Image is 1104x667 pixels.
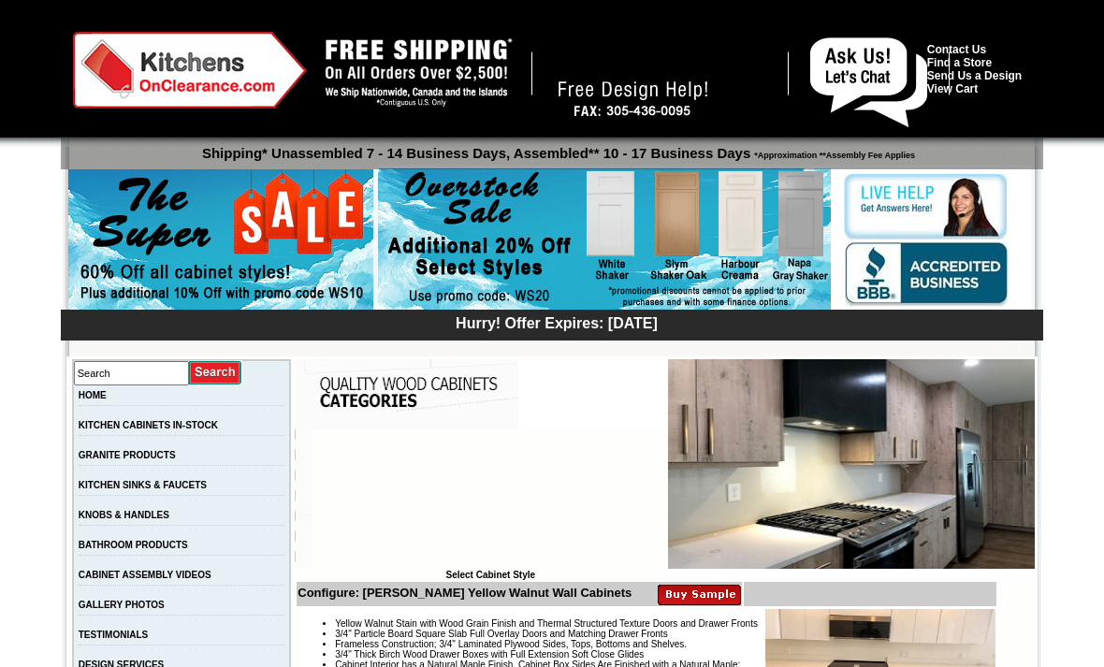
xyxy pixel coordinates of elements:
[79,390,107,400] a: HOME
[79,480,207,490] a: KITCHEN SINKS & FAUCETS
[70,137,1043,161] p: Shipping* Unassembled 7 - 14 Business Days, Assembled** 10 - 17 Business Days
[79,420,218,430] a: KITCHEN CABINETS IN-STOCK
[79,540,188,550] a: BATHROOM PRODUCTS
[70,312,1043,332] div: Hurry! Offer Expires: [DATE]
[335,618,758,629] span: Yellow Walnut Stain with Wood Grain Finish and Thermal Structured Texture Doors and Drawer Fronts
[927,69,1022,82] a: Send Us a Design
[750,146,915,160] span: *Approximation **Assembly Fee Applies
[312,429,668,570] iframe: Browser incompatible
[79,450,176,460] a: GRANITE PRODUCTS
[79,600,165,610] a: GALLERY PHOTOS
[79,510,169,520] a: KNOBS & HANDLES
[335,639,687,649] span: Frameless Construction; 3/4" Laminated Plywood Sides, Tops, Bottoms and Shelves.
[335,629,667,639] span: 3/4" Particle Board Square Slab Full Overlay Doors and Matching Drawer Fronts
[544,51,767,79] a: [PHONE_NUMBER]
[335,649,644,660] span: 3/4" Thick Birch Wood Drawer Boxes with Full Extension Soft Close Glides
[73,32,307,109] img: Kitchens on Clearance Logo
[298,586,632,600] b: Configure: [PERSON_NAME] Yellow Walnut Wall Cabinets
[927,82,978,95] a: View Cart
[668,359,1035,569] img: Altmann Yellow Walnut
[79,570,211,580] a: CABINET ASSEMBLY VIDEOS
[189,360,242,385] input: Submit
[79,630,148,640] a: TESTIMONIALS
[927,56,992,69] a: Find a Store
[927,43,986,56] a: Contact Us
[445,570,535,580] b: Select Cabinet Style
